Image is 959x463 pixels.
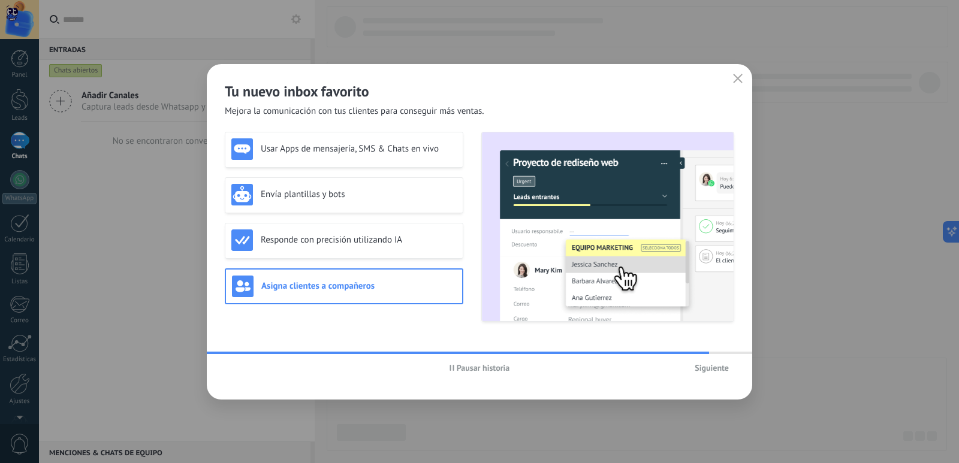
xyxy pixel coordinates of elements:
h3: Envía plantillas y bots [261,189,457,200]
h3: Asigna clientes a compañeros [261,280,456,292]
span: Mejora la comunicación con tus clientes para conseguir más ventas. [225,105,484,117]
h3: Usar Apps de mensajería, SMS & Chats en vivo [261,143,457,155]
h3: Responde con precisión utilizando IA [261,234,457,246]
span: Pausar historia [457,364,510,372]
button: Siguiente [689,359,734,377]
span: Siguiente [695,364,729,372]
button: Pausar historia [444,359,515,377]
h2: Tu nuevo inbox favorito [225,82,734,101]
